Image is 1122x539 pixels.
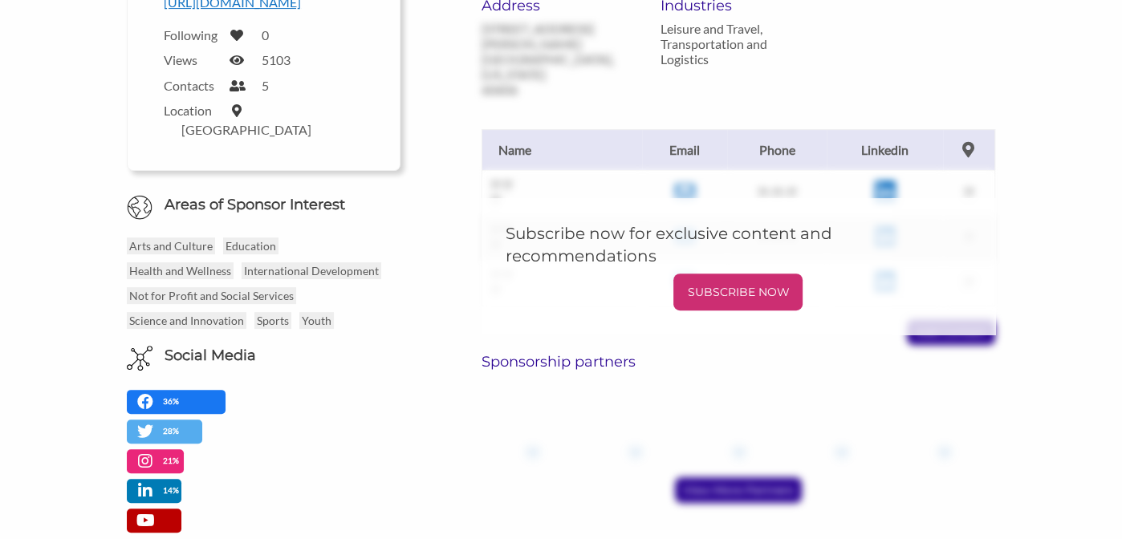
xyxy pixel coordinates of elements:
label: 5 [262,78,269,93]
label: 0 [262,27,269,43]
p: International Development [242,262,381,279]
p: 36% [163,394,183,409]
h5: Subscribe now for exclusive content and recommendations [506,222,971,267]
p: 28% [163,423,183,439]
img: Social Media Icon [127,346,152,371]
p: 14% [163,483,183,498]
p: Education [223,237,278,254]
p: Not for Profit and Social Services [127,287,296,304]
label: Views [164,52,220,67]
th: Phone [727,129,827,170]
p: SUBSCRIBE NOW [680,280,796,304]
img: Globe Icon [127,195,152,221]
h6: Social Media [165,346,256,366]
p: 21% [163,453,183,468]
p: Science and Innovation [127,312,246,329]
p: Health and Wellness [127,262,234,279]
p: Leisure and Travel, Transportation and Logistics [661,21,815,67]
th: Email [642,129,727,170]
h6: Areas of Sponsor Interest [115,195,413,215]
h6: Sponsorship partners [482,353,995,371]
a: SUBSCRIBE NOW [506,274,971,310]
label: Contacts [164,78,220,93]
p: Youth [299,312,334,329]
th: Linkedin [827,129,942,170]
p: Sports [254,312,291,329]
label: Location [164,103,220,118]
label: Following [164,27,220,43]
p: Arts and Culture [127,237,215,254]
th: Name [482,129,642,170]
label: 5103 [262,52,291,67]
label: [GEOGRAPHIC_DATA] [181,122,311,137]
